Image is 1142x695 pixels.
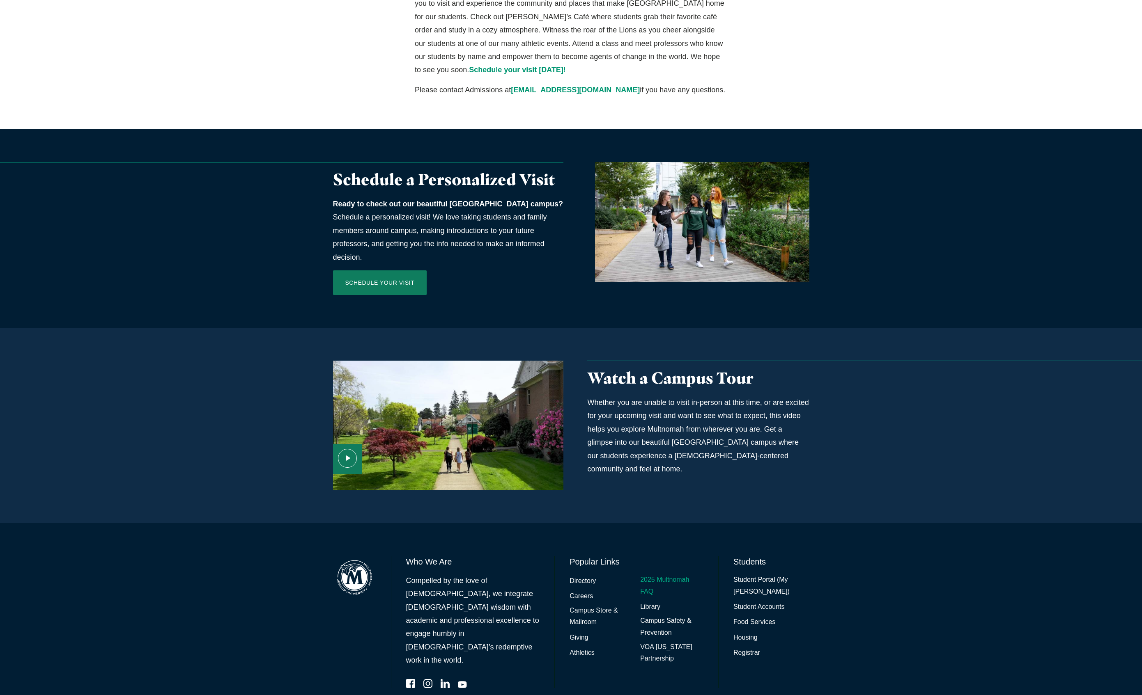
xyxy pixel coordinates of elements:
a: Campus Store & Mailroom [570,605,633,629]
a: Careers [570,590,593,602]
h3: Watch a Campus Tour [588,369,809,388]
a: Giving [570,632,588,644]
a: Students walking in Portland near Multnomah Campus [579,162,809,282]
a: Housing [733,632,758,644]
h6: Popular Links [570,556,703,567]
img: 2022_JUNIOR_SEARCH_banner [595,162,809,282]
p: Compelled by the love of [DEMOGRAPHIC_DATA], we integrate [DEMOGRAPHIC_DATA] wisdom with academic... [406,574,540,667]
p: Please contact Admissions at if you have any questions. [415,83,727,96]
p: Whether you are unable to visit in-person at this time, or are excited for your upcoming visit an... [588,396,809,476]
a: YouTube [458,679,467,688]
a: LinkedIn [441,679,450,688]
a: Student Accounts [733,601,785,613]
a: Registrar [733,647,760,659]
a: Campus Tour [333,361,563,490]
a: Student Portal (My [PERSON_NAME]) [733,574,809,598]
h3: Schedule a Personalized Visit [333,170,563,189]
a: Facebook [406,679,415,688]
h6: Students [733,556,809,567]
a: Food Services [733,616,775,628]
a: Library [640,601,660,613]
a: VOA [US_STATE] Partnership [640,641,703,665]
p: Schedule a personalized visit! We love taking students and family members around campus, making i... [333,197,563,264]
h6: Who We Are [406,556,540,567]
strong: Ready to check out our beautiful [GEOGRAPHIC_DATA] campus? [333,200,563,208]
a: Schedule your visit [DATE]! [469,66,566,74]
a: Instagram [423,679,432,688]
a: [EMAIL_ADDRESS][DOMAIN_NAME] [511,86,640,94]
a: Athletics [570,647,594,659]
a: Campus Safety & Prevention [640,615,703,639]
img: Multnomah Campus of Jessup University logo [333,556,376,599]
a: Schedule Your Visit [333,270,427,295]
a: 2025 Multnomah FAQ [640,574,703,598]
a: Directory [570,575,596,587]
